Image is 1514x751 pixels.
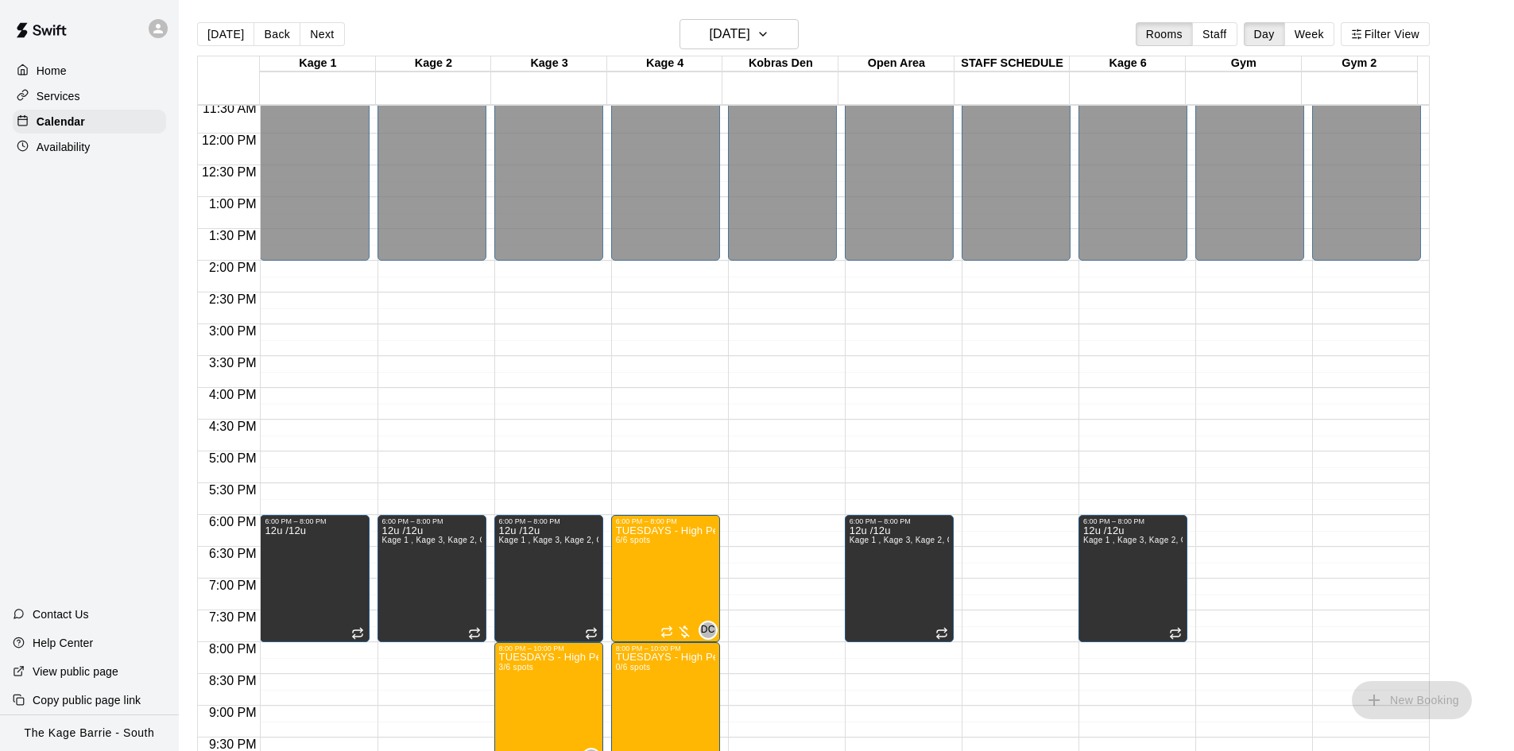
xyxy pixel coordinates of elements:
span: 9:30 PM [205,737,261,751]
span: You don't have the permission to add bookings [1352,692,1472,706]
span: 12:30 PM [198,165,260,179]
div: 6:00 PM – 8:00 PM [850,517,915,525]
div: 6:00 PM – 8:00 PM: 12u /12u [378,515,486,642]
span: Kage 1 , Kage 3, Kage 2, Open Area, Kage 6 [499,536,669,544]
a: Calendar [13,110,166,134]
h6: [DATE] [710,23,750,45]
a: Services [13,84,166,108]
span: 7:00 PM [205,579,261,592]
span: 2:00 PM [205,261,261,274]
span: 12:00 PM [198,134,260,147]
span: 6/6 spots filled [616,536,651,544]
a: Availability [13,135,166,159]
span: 2:30 PM [205,292,261,306]
a: Home [13,59,166,83]
span: 1:30 PM [205,229,261,242]
div: 8:00 PM – 10:00 PM [499,645,568,652]
button: Filter View [1341,22,1430,46]
div: 6:00 PM – 8:00 PM: 12u /12u [845,515,954,642]
span: Kage 1 , Kage 3, Kage 2, Open Area, Kage 6 [1083,536,1253,544]
div: 6:00 PM – 8:00 PM [616,517,681,525]
p: Home [37,63,67,79]
span: DC [701,622,715,638]
div: 8:00 PM – 10:00 PM [616,645,685,652]
div: 6:00 PM – 8:00 PM: 12u /12u [1078,515,1187,642]
div: Kage 3 [491,56,607,72]
button: Next [300,22,344,46]
span: Recurring event [935,627,948,640]
div: Dionysius Chialtas [699,621,718,640]
span: Dionysius Chialtas [705,621,718,640]
div: Open Area [838,56,954,72]
span: Recurring event [585,627,598,640]
span: 4:30 PM [205,420,261,433]
span: 5:30 PM [205,483,261,497]
span: 3/6 spots filled [499,663,534,672]
p: Services [37,88,80,104]
button: [DATE] [680,19,799,49]
div: 6:00 PM – 8:00 PM: TUESDAYS - High Performance Catchers Program - Baseball Program - 12U - 14U [611,515,720,642]
button: Rooms [1136,22,1193,46]
div: Kage 2 [376,56,492,72]
span: 1:00 PM [205,197,261,211]
span: 9:00 PM [205,706,261,719]
span: Kage 1 , Kage 3, Kage 2, Open Area, Kage 6 [382,536,552,544]
div: 6:00 PM – 8:00 PM [265,517,330,525]
div: 6:00 PM – 8:00 PM: 12u /12u [494,515,603,642]
div: Kage 6 [1070,56,1186,72]
p: Availability [37,139,91,155]
div: 6:00 PM – 8:00 PM: 12u /12u [260,515,369,642]
span: 5:00 PM [205,451,261,465]
p: Help Center [33,635,93,651]
div: 6:00 PM – 8:00 PM [382,517,447,525]
p: Copy public page link [33,692,141,708]
span: Recurring event [351,627,364,640]
div: Kage 1 [260,56,376,72]
button: Day [1244,22,1285,46]
span: 0/6 spots filled [616,663,651,672]
p: The Kage Barrie - South [25,725,155,741]
div: Kobras Den [722,56,838,72]
span: 8:00 PM [205,642,261,656]
div: Gym 2 [1302,56,1418,72]
button: Week [1284,22,1334,46]
span: 4:00 PM [205,388,261,401]
p: Calendar [37,114,85,130]
span: 3:00 PM [205,324,261,338]
button: Staff [1192,22,1237,46]
div: 6:00 PM – 8:00 PM [1083,517,1148,525]
button: [DATE] [197,22,254,46]
span: 7:30 PM [205,610,261,624]
span: Kage 1 , Kage 3, Kage 2, Open Area, Kage 6 [850,536,1020,544]
div: Kage 4 [607,56,723,72]
span: Recurring event [468,627,481,640]
span: Recurring event [1169,627,1182,640]
span: 6:30 PM [205,547,261,560]
div: Gym [1186,56,1302,72]
span: 8:30 PM [205,674,261,687]
span: Recurring event [660,625,673,638]
p: View public page [33,664,118,679]
div: 6:00 PM – 8:00 PM [499,517,564,525]
p: Contact Us [33,606,89,622]
button: Back [254,22,300,46]
div: STAFF SCHEDULE [954,56,1071,72]
span: 3:30 PM [205,356,261,370]
span: 6:00 PM [205,515,261,528]
span: 11:30 AM [199,102,261,115]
